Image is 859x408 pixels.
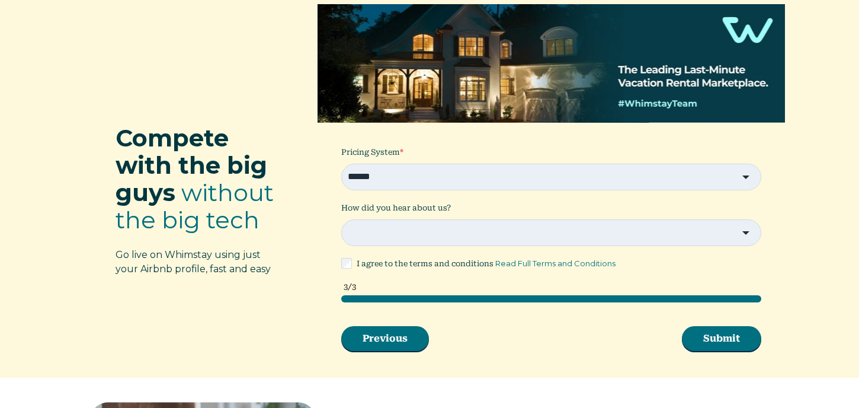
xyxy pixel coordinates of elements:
div: page 3 of 3 [341,295,761,302]
span: How did you hear about us? [341,203,451,212]
span: I agree to the terms and conditions [357,259,493,268]
div: 3/3 [344,281,761,293]
form: HubSpot Form [318,4,785,375]
button: Previous [341,326,429,351]
input: I agree to the terms and conditions Read Full Terms and Conditions [341,258,352,269]
a: Read Full Terms and Conditions [495,259,616,268]
button: Submit [682,326,761,351]
span: Compete with the big guys [116,123,267,207]
span: without the big tech [116,178,274,234]
span: Pricing System [341,148,400,157]
span: Go live on Whimstay using just your Airbnb profile, fast and easy [116,249,271,275]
